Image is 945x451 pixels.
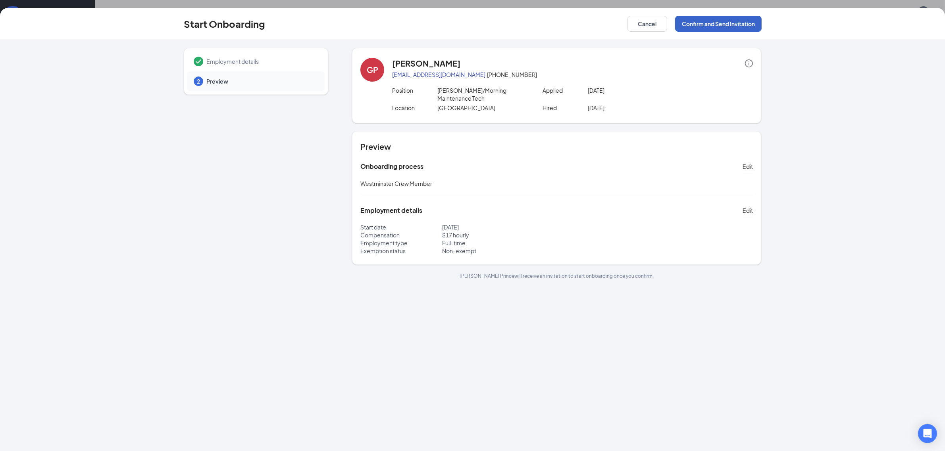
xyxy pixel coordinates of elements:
div: Open Intercom Messenger [918,424,937,443]
p: Start date [360,223,442,231]
p: Hired [543,104,588,112]
p: Compensation [360,231,442,239]
p: [GEOGRAPHIC_DATA] [437,104,527,112]
p: [DATE] [588,104,678,112]
p: · [PHONE_NUMBER] [392,71,753,78]
a: [EMAIL_ADDRESS][DOMAIN_NAME] [392,71,485,78]
p: Employment type [360,239,442,247]
span: 2 [197,77,200,85]
h3: Start Onboarding [184,17,265,31]
span: Edit [743,206,753,214]
p: [PERSON_NAME]/Morning Maintenance Tech [437,86,527,102]
span: Employment details [206,57,317,65]
div: GP [367,64,378,75]
span: Preview [206,77,317,85]
p: [DATE] [588,86,678,94]
svg: Checkmark [194,57,203,66]
p: Position [392,86,437,94]
h5: Employment details [360,206,422,215]
p: [DATE] [442,223,557,231]
p: [PERSON_NAME] Prince will receive an invitation to start onboarding once you confirm. [352,273,761,279]
p: Non-exempt [442,247,557,255]
button: Edit [743,204,753,217]
p: Applied [543,86,588,94]
h5: Onboarding process [360,162,423,171]
p: Location [392,104,437,112]
h4: Preview [360,141,753,152]
button: Confirm and Send Invitation [675,16,762,32]
p: Full-time [442,239,557,247]
h4: [PERSON_NAME] [392,58,460,69]
span: info-circle [745,59,753,67]
p: Exemption status [360,247,442,255]
button: Cancel [627,16,667,32]
button: Edit [743,160,753,173]
span: Westminster Crew Member [360,180,432,187]
p: $ 17 hourly [442,231,557,239]
span: Edit [743,162,753,170]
